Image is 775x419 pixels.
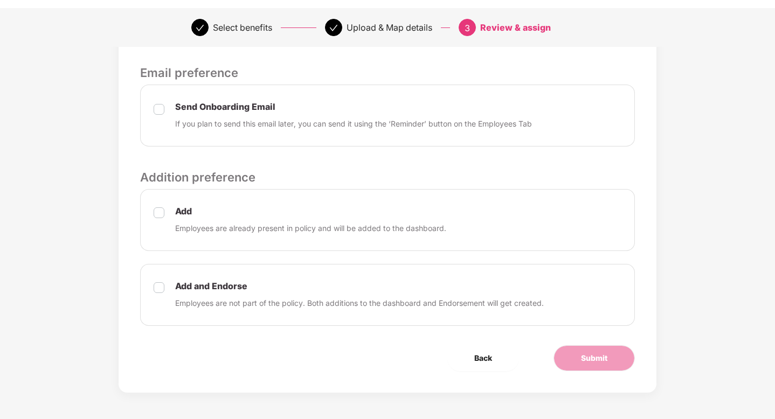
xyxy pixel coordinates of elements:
[175,206,446,217] p: Add
[329,24,338,32] span: check
[474,352,492,364] span: Back
[213,19,272,36] div: Select benefits
[140,168,635,186] p: Addition preference
[175,297,544,309] p: Employees are not part of the policy. Both additions to the dashboard and Endorsement will get cr...
[140,64,635,82] p: Email preference
[480,19,551,36] div: Review & assign
[175,281,544,292] p: Add and Endorse
[465,23,470,33] span: 3
[196,24,204,32] span: check
[553,345,635,371] button: Submit
[175,118,532,130] p: If you plan to send this email later, you can send it using the ‘Reminder’ button on the Employee...
[447,345,519,371] button: Back
[347,19,432,36] div: Upload & Map details
[175,101,532,113] p: Send Onboarding Email
[175,222,446,234] p: Employees are already present in policy and will be added to the dashboard.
